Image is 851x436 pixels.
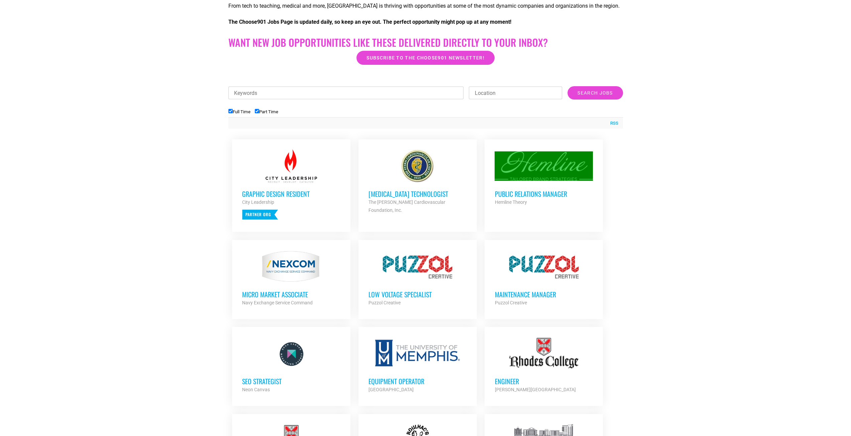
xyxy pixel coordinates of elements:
[366,55,484,60] span: Subscribe to the Choose901 newsletter!
[242,387,270,392] strong: Neon Canvas
[242,300,313,305] strong: Navy Exchange Service Command
[485,327,603,404] a: Engineer [PERSON_NAME][GEOGRAPHIC_DATA]
[228,109,233,113] input: Full Time
[356,51,494,65] a: Subscribe to the Choose901 newsletter!
[485,240,603,317] a: Maintenance Manager Puzzol Creative
[495,290,593,299] h3: Maintenance Manager
[242,189,340,198] h3: Graphic Design Resident
[228,87,464,99] input: Keywords
[368,290,467,299] h3: Low Voltage Specialist
[607,120,618,127] a: RSS
[469,87,562,99] input: Location
[368,377,467,386] h3: Equipment Operator
[495,377,593,386] h3: Engineer
[495,300,527,305] strong: Puzzol Creative
[368,300,401,305] strong: Puzzol Creative
[232,327,350,404] a: SEO Strategist Neon Canvas
[228,2,623,10] p: From tech to teaching, medical and more, [GEOGRAPHIC_DATA] is thriving with opportunities at some...
[358,327,477,404] a: Equipment Operator [GEOGRAPHIC_DATA]
[255,109,259,113] input: Part Time
[495,199,527,205] strong: Hemline Theory
[255,109,278,114] label: Part Time
[495,189,593,198] h3: Public Relations Manager
[358,240,477,317] a: Low Voltage Specialist Puzzol Creative
[567,86,623,100] input: Search Jobs
[232,139,350,230] a: Graphic Design Resident City Leadership Partner Org
[242,290,340,299] h3: MICRO MARKET ASSOCIATE
[232,240,350,317] a: MICRO MARKET ASSOCIATE Navy Exchange Service Command
[228,36,623,48] h2: Want New Job Opportunities like these Delivered Directly to your Inbox?
[368,199,445,213] strong: The [PERSON_NAME] Cardiovascular Foundation, Inc.
[368,189,467,198] h3: [MEDICAL_DATA] Technologist
[358,139,477,224] a: [MEDICAL_DATA] Technologist The [PERSON_NAME] Cardiovascular Foundation, Inc.
[495,387,575,392] strong: [PERSON_NAME][GEOGRAPHIC_DATA]
[228,19,511,25] strong: The Choose901 Jobs Page is updated daily, so keep an eye out. The perfect opportunity might pop u...
[242,377,340,386] h3: SEO Strategist
[242,209,278,220] p: Partner Org
[485,139,603,216] a: Public Relations Manager Hemline Theory
[242,199,274,205] strong: City Leadership
[228,109,250,114] label: Full Time
[368,387,414,392] strong: [GEOGRAPHIC_DATA]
